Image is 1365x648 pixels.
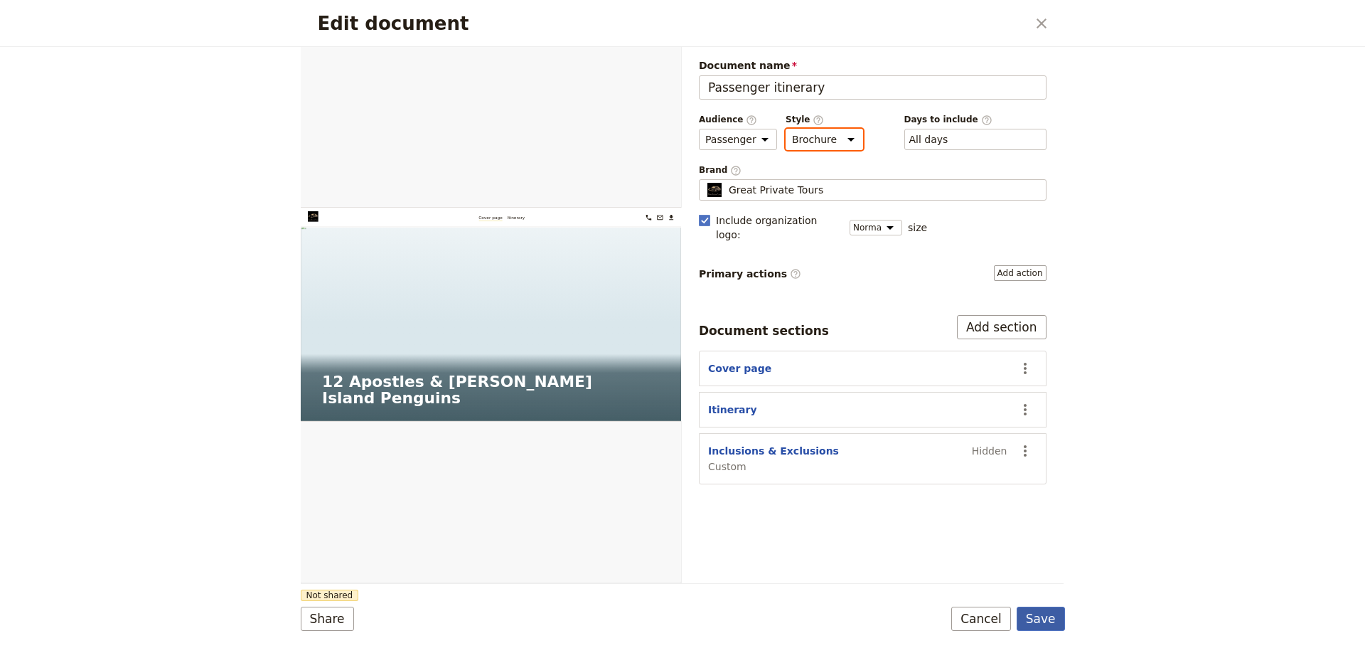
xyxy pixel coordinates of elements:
[1013,398,1037,422] button: Actions
[908,221,927,235] span: size
[730,165,742,175] span: ​
[708,361,771,376] button: Cover page
[1013,356,1037,381] button: Actions
[426,14,483,33] a: Cover page
[850,220,902,235] select: size
[705,183,723,197] img: Profile
[51,395,859,475] h1: 12 Apostles & [PERSON_NAME] Island Penguins
[957,315,1046,339] button: Add section
[699,114,777,126] span: Audience
[746,115,757,124] span: ​
[699,75,1046,100] input: Document name
[318,13,1027,34] h2: Edit document
[708,460,839,474] span: Custom
[301,590,359,601] span: Not shared
[790,268,801,280] span: ​
[786,129,863,150] select: Style​
[1017,607,1065,631] button: Save
[729,183,823,197] span: Great Private Tours
[17,9,141,33] img: Great Private Tours logo
[981,115,992,124] span: ​
[699,322,829,339] div: Document sections
[1013,439,1037,463] button: Actions
[972,444,1007,458] span: Hidden
[708,444,839,458] button: Inclusions & Exclusions
[820,11,845,36] a: +61 430 279 438
[951,607,1011,631] button: Cancel
[847,11,872,36] a: bookings@greatprivatetours.com.au
[699,267,801,281] span: Primary actions
[301,607,354,631] button: Share
[813,115,824,124] span: ​
[909,132,948,147] button: Days to include​Clear input
[699,58,1046,73] span: Document name
[786,114,863,126] span: Style
[904,114,1046,126] span: Days to include
[1029,11,1054,36] button: Close dialog
[699,164,1046,176] span: Brand
[494,14,536,33] a: Itinerary
[716,213,841,242] span: Include organization logo :
[874,11,899,36] button: Download pdf
[994,265,1046,281] button: Primary actions​
[708,403,757,417] button: Itinerary
[699,129,777,150] select: Audience​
